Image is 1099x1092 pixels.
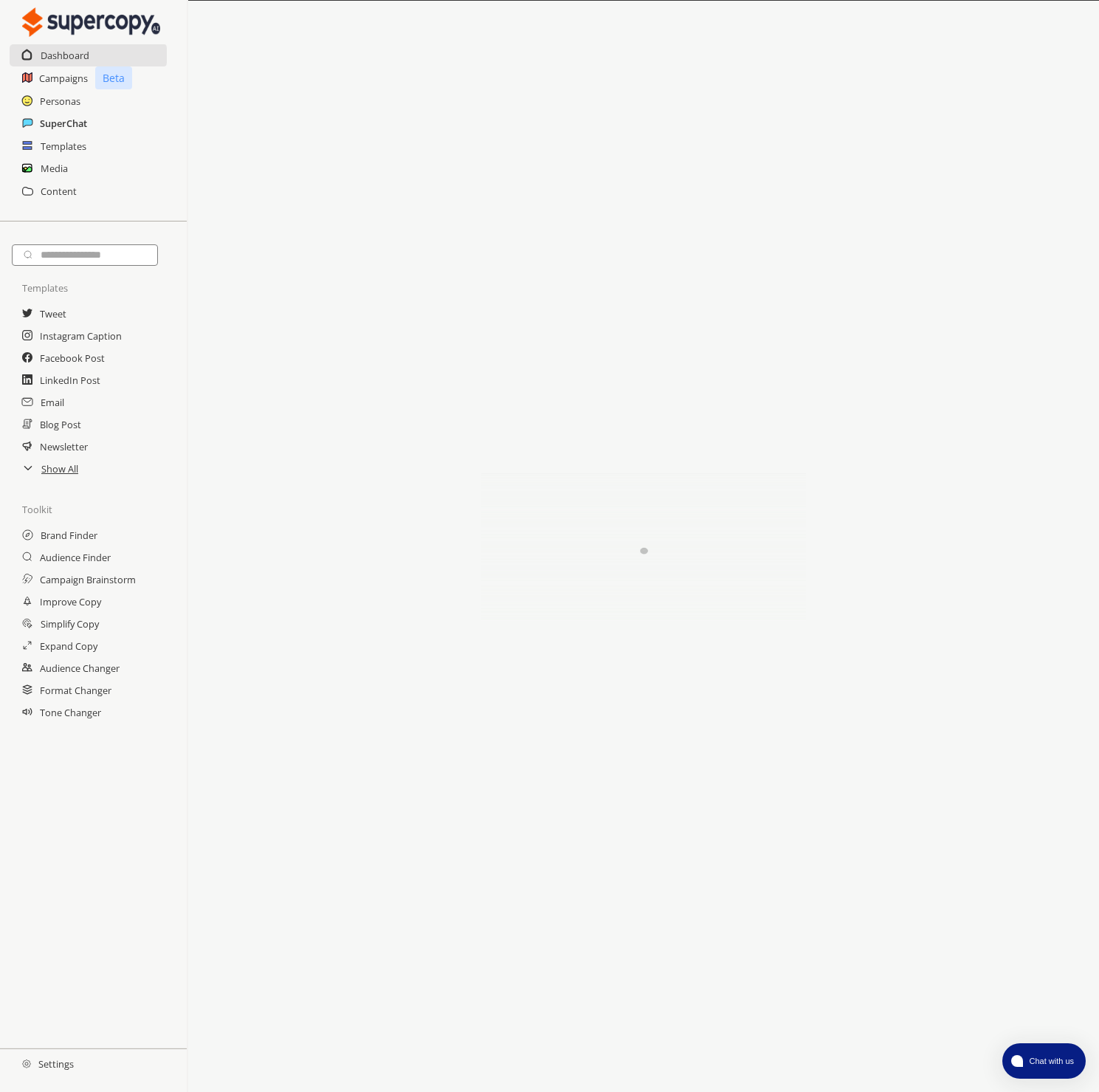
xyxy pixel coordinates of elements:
button: atlas-launcher [1002,1043,1086,1079]
img: Close [481,473,806,621]
a: Tweet [40,303,66,325]
a: Expand Copy [40,635,97,657]
a: Audience Changer [40,657,120,679]
a: Blog Post [40,413,81,436]
a: Campaign Brainstorm [40,569,136,591]
p: Beta [95,66,132,89]
a: Content [41,180,77,202]
a: Format Changer [40,679,111,701]
span: Chat with us [1023,1055,1077,1067]
a: Templates [41,135,86,157]
a: LinkedIn Post [40,369,100,391]
a: Personas [40,90,80,112]
a: Media [41,157,68,179]
a: Dashboard [41,44,89,66]
a: Facebook Post [40,347,105,369]
a: Simplify Copy [41,613,99,635]
a: SuperChat [40,112,87,134]
a: Improve Copy [40,591,101,613]
a: Email [41,391,64,413]
a: Audience Finder [40,546,111,569]
a: Campaigns [39,67,88,89]
img: Close [22,7,160,37]
a: Tone Changer [40,701,101,724]
a: Instagram Caption [40,325,122,347]
a: Brand Finder [41,524,97,546]
img: Close [22,1060,31,1068]
a: Show All [41,458,78,480]
a: Newsletter [40,436,88,458]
